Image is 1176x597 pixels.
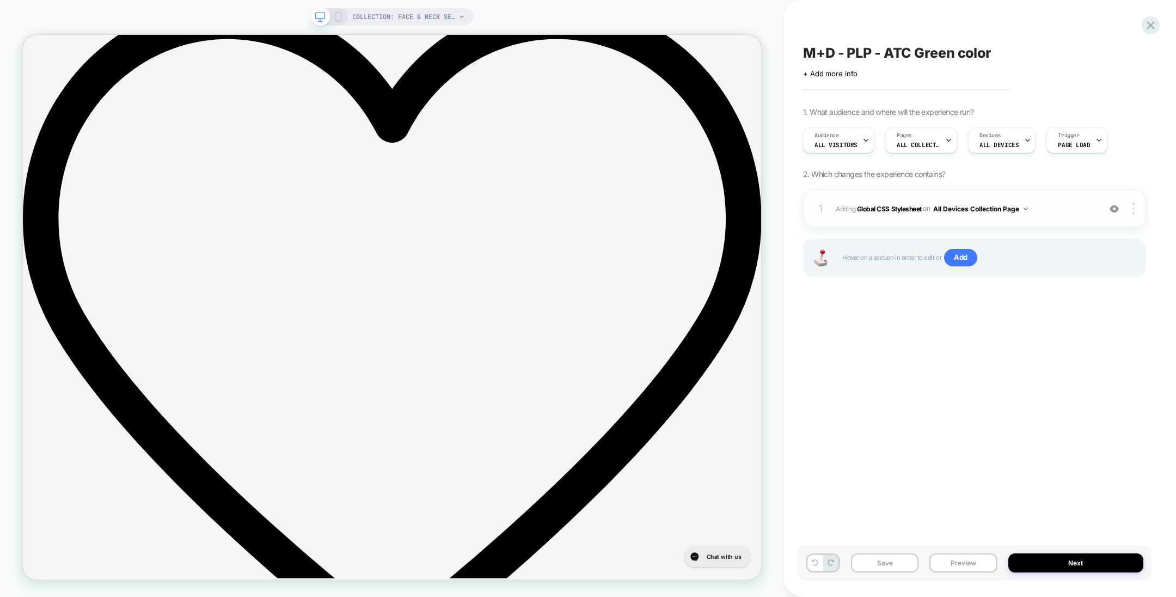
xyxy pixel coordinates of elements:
[944,249,977,266] span: Add
[897,141,940,149] span: ALL COLLECTIONS
[1024,208,1028,210] img: down arrow
[851,553,918,572] button: Save
[814,141,857,149] span: All Visitors
[1110,204,1119,214] img: crossed eye
[979,141,1019,149] span: ALL DEVICES
[842,249,1134,266] span: Hover on a section in order to edit or
[803,169,945,179] span: 2. Which changes the experience contains?
[929,553,997,572] button: Preview
[836,202,1094,216] span: Adding
[352,8,456,26] span: COLLECTION: face & neck serum (Category)
[803,69,857,78] span: + Add more info
[810,249,831,266] img: Joystick
[1058,141,1090,149] span: Page Load
[1058,132,1079,139] span: Trigger
[933,202,1028,216] button: All Devices Collection Page
[857,204,922,212] b: Global CSS Stylesheet
[5,4,94,32] button: Gorgias live chat
[35,13,82,23] h2: Chat with us
[923,203,930,215] span: on
[803,107,973,117] span: 1. What audience and where will the experience run?
[897,132,912,139] span: Pages
[803,45,991,61] span: M+D - PLP - ATC Green color
[1132,203,1135,215] img: close
[814,132,839,139] span: Audience
[815,199,826,218] div: 1
[1008,553,1144,572] button: Next
[979,132,1001,139] span: Devices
